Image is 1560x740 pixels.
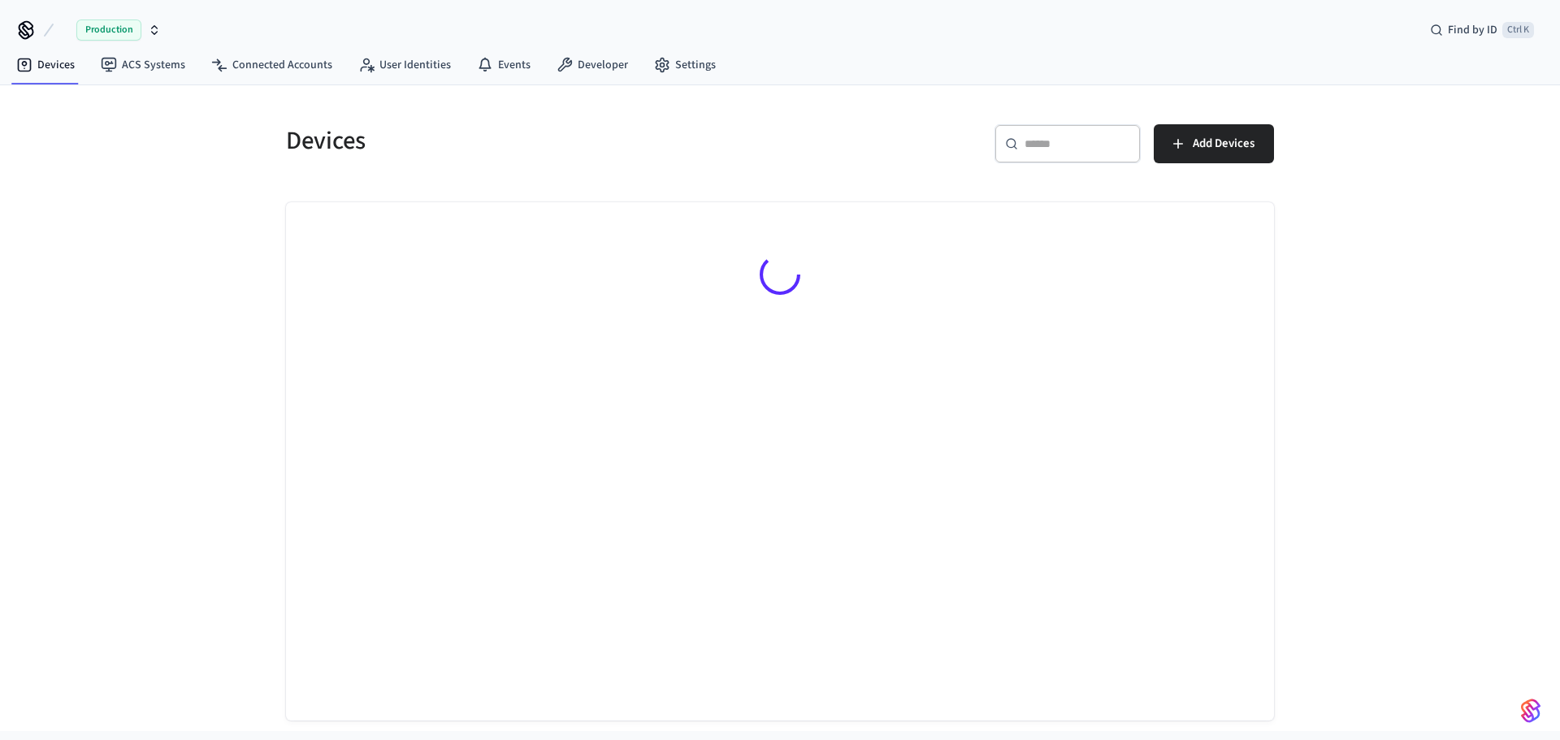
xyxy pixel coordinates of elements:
[1448,22,1497,38] span: Find by ID
[76,19,141,41] span: Production
[641,50,729,80] a: Settings
[1521,698,1540,724] img: SeamLogoGradient.69752ec5.svg
[198,50,345,80] a: Connected Accounts
[1417,15,1547,45] div: Find by IDCtrl K
[88,50,198,80] a: ACS Systems
[1502,22,1534,38] span: Ctrl K
[3,50,88,80] a: Devices
[544,50,641,80] a: Developer
[1193,133,1254,154] span: Add Devices
[1154,124,1274,163] button: Add Devices
[345,50,464,80] a: User Identities
[286,124,770,158] h5: Devices
[464,50,544,80] a: Events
